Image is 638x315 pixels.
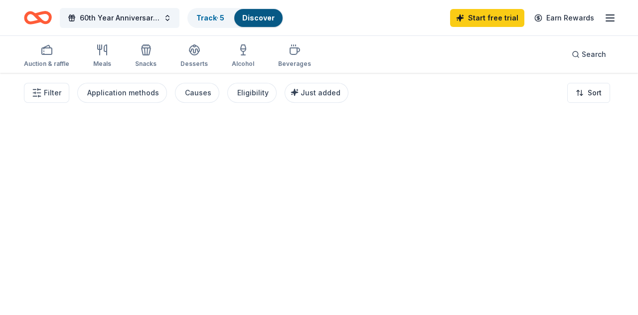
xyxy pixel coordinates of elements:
[24,83,69,103] button: Filter
[588,87,602,99] span: Sort
[582,48,606,60] span: Search
[564,44,614,64] button: Search
[278,60,311,68] div: Beverages
[93,40,111,73] button: Meals
[232,60,254,68] div: Alcohol
[93,60,111,68] div: Meals
[175,83,219,103] button: Causes
[196,13,224,22] a: Track· 5
[80,12,159,24] span: 60th Year Anniversary Gala & Casino Night
[567,83,610,103] button: Sort
[242,13,275,22] a: Discover
[135,60,157,68] div: Snacks
[278,40,311,73] button: Beverages
[24,60,69,68] div: Auction & raffle
[187,8,284,28] button: Track· 5Discover
[60,8,179,28] button: 60th Year Anniversary Gala & Casino Night
[24,40,69,73] button: Auction & raffle
[24,6,52,29] a: Home
[301,88,340,97] span: Just added
[180,60,208,68] div: Desserts
[237,87,269,99] div: Eligibility
[180,40,208,73] button: Desserts
[135,40,157,73] button: Snacks
[77,83,167,103] button: Application methods
[227,83,277,103] button: Eligibility
[528,9,600,27] a: Earn Rewards
[185,87,211,99] div: Causes
[285,83,348,103] button: Just added
[450,9,524,27] a: Start free trial
[232,40,254,73] button: Alcohol
[44,87,61,99] span: Filter
[87,87,159,99] div: Application methods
